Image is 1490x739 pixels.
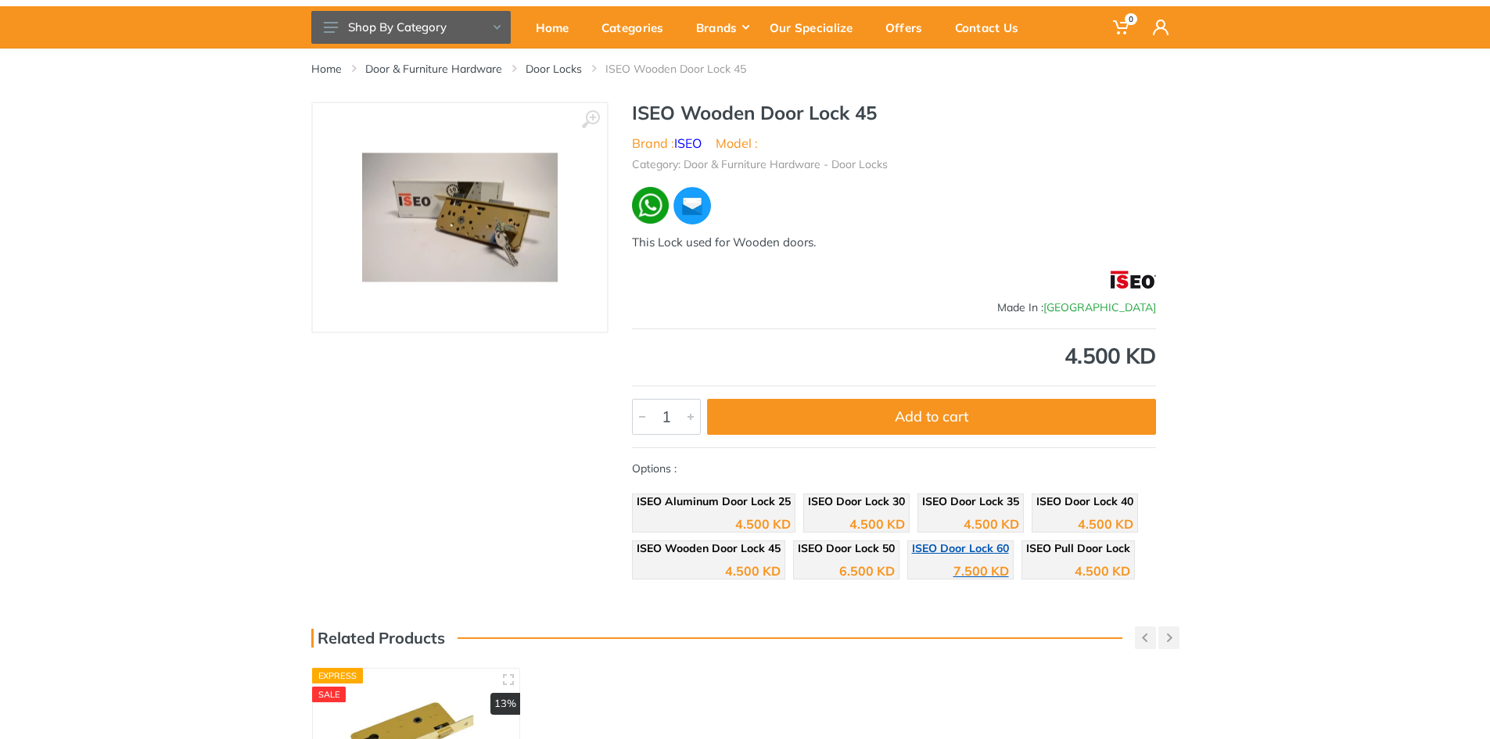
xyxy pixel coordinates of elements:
[1125,13,1137,25] span: 0
[1036,494,1133,508] span: ISEO Door Lock 40
[907,540,1014,579] a: ISEO Door Lock 60 7.500 KD
[1043,300,1156,314] span: [GEOGRAPHIC_DATA]
[605,61,770,77] li: ISEO Wooden Door Lock 45
[311,629,445,648] h3: Related Products
[632,156,888,173] li: Category: Door & Furniture Hardware - Door Locks
[525,11,591,44] div: Home
[798,541,895,555] span: ISEO Door Lock 50
[312,668,364,683] div: Express
[1075,565,1130,577] div: 4.500 KD
[874,6,944,48] a: Offers
[1102,6,1142,48] a: 0
[311,61,1179,77] nav: breadcrumb
[1032,493,1138,533] a: ISEO Door Lock 40 4.500 KD
[964,518,1019,530] div: 4.500 KD
[365,61,502,77] a: Door & Furniture Hardware
[637,541,781,555] span: ISEO Wooden Door Lock 45
[944,11,1040,44] div: Contact Us
[632,134,702,152] li: Brand :
[839,565,895,577] div: 6.500 KD
[632,300,1156,316] div: Made In :
[735,518,791,530] div: 4.500 KD
[632,345,1156,367] div: 4.500 KD
[685,11,759,44] div: Brands
[490,693,520,715] div: 13%
[1078,518,1133,530] div: 4.500 KD
[525,6,591,48] a: Home
[672,185,713,226] img: ma.webp
[526,61,582,77] a: Door Locks
[1021,540,1135,579] a: ISEO Pull Door Lock 4.500 KD
[311,61,342,77] a: Home
[311,11,511,44] button: Shop By Category
[922,494,1019,508] span: ISEO Door Lock 35
[944,6,1040,48] a: Contact Us
[632,187,669,224] img: wa.webp
[912,541,1009,555] span: ISEO Door Lock 60
[874,11,944,44] div: Offers
[1026,541,1130,555] span: ISEO Pull Door Lock
[759,6,874,48] a: Our Specialize
[674,135,702,151] a: ISEO
[632,493,795,533] a: ISEO Aluminum Door Lock 25 4.500 KD
[953,565,1009,577] div: 7.500 KD
[632,234,1156,252] div: This Lock used for Wooden doors.
[803,493,910,533] a: ISEO Door Lock 30 4.500 KD
[849,518,905,530] div: 4.500 KD
[707,399,1156,435] button: Add to cart
[808,494,905,508] span: ISEO Door Lock 30
[716,134,758,152] li: Model :
[793,540,899,579] a: ISEO Door Lock 50 6.500 KD
[591,6,685,48] a: Categories
[362,153,558,282] img: Royal Tools - ISEO Wooden Door Lock 45
[591,11,685,44] div: Categories
[632,461,1156,587] div: Options :
[759,11,874,44] div: Our Specialize
[632,102,1156,124] h1: ISEO Wooden Door Lock 45
[312,687,346,702] div: SALE
[632,540,785,579] a: ISEO Wooden Door Lock 45 4.500 KD
[725,565,781,577] div: 4.500 KD
[917,493,1024,533] a: ISEO Door Lock 35 4.500 KD
[1111,260,1156,300] img: ISEO
[637,494,791,508] span: ISEO Aluminum Door Lock 25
